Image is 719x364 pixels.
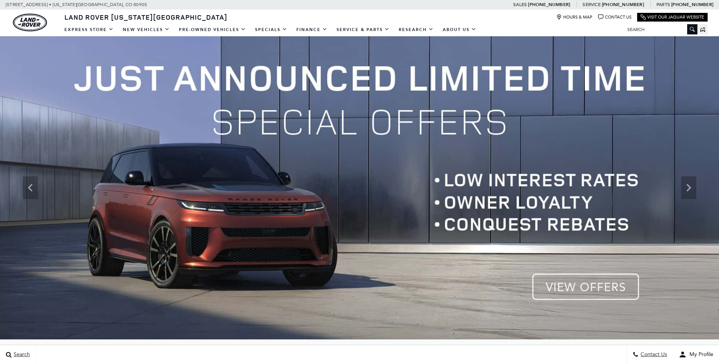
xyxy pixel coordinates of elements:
[673,345,719,364] button: user-profile-menu
[6,2,147,7] a: [STREET_ADDRESS] • [US_STATE][GEOGRAPHIC_DATA], CO 80905
[118,23,174,36] a: New Vehicles
[513,2,527,7] span: Sales
[556,14,592,20] a: Hours & Map
[671,2,713,8] a: [PHONE_NUMBER]
[60,12,232,22] a: Land Rover [US_STATE][GEOGRAPHIC_DATA]
[622,25,697,34] input: Search
[60,23,481,36] nav: Main Navigation
[64,12,227,22] span: Land Rover [US_STATE][GEOGRAPHIC_DATA]
[13,14,47,31] img: Land Rover
[174,23,251,36] a: Pre-Owned Vehicles
[528,2,570,8] a: [PHONE_NUMBER]
[13,14,47,31] a: land-rover
[641,14,704,20] a: Visit Our Jaguar Website
[598,14,631,20] a: Contact Us
[686,352,713,358] span: My Profile
[583,2,600,7] span: Service
[292,23,332,36] a: Finance
[60,23,118,36] a: EXPRESS STORE
[438,23,481,36] a: About Us
[251,23,292,36] a: Specials
[12,352,30,358] span: Search
[332,23,394,36] a: Service & Parts
[394,23,438,36] a: Research
[639,352,667,358] span: Contact Us
[656,2,670,7] span: Parts
[602,2,644,8] a: [PHONE_NUMBER]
